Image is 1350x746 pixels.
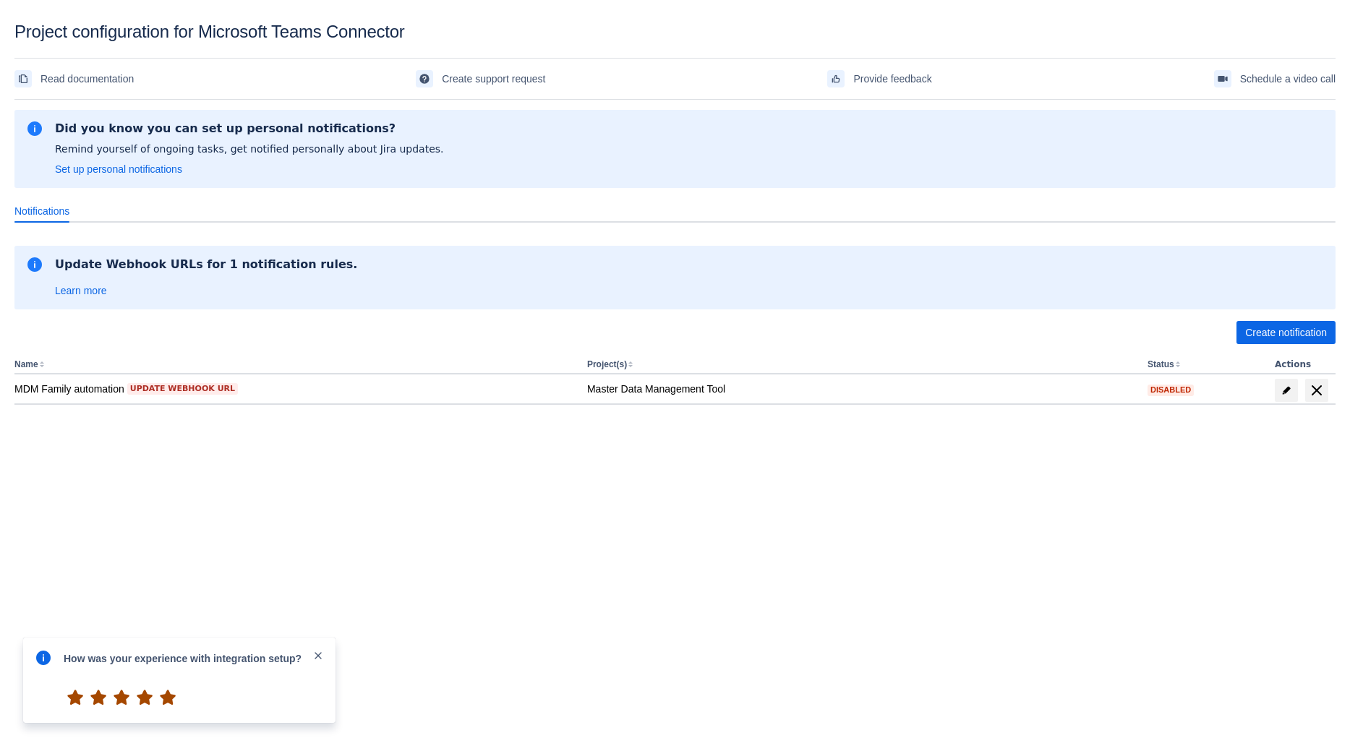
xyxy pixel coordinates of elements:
[35,649,52,666] span: info
[1217,73,1229,85] span: videoCall
[587,382,1136,396] div: Master Data Management Tool
[1245,321,1327,344] span: Create notification
[133,686,156,709] span: 4
[416,67,545,90] a: Create support request
[1308,382,1325,399] span: delete
[55,283,107,298] a: Learn more
[1236,321,1336,344] button: Create notification
[1148,359,1174,369] button: Status
[17,73,29,85] span: documentation
[14,22,1336,42] div: Project configuration for Microsoft Teams Connector
[853,67,931,90] span: Provide feedback
[1269,356,1336,374] th: Actions
[87,686,110,709] span: 2
[1214,67,1336,90] a: Schedule a video call
[1148,386,1194,394] span: Disabled
[830,73,842,85] span: feedback
[55,162,182,176] a: Set up personal notifications
[1281,385,1292,396] span: edit
[110,686,133,709] span: 3
[14,67,134,90] a: Read documentation
[1240,67,1336,90] span: Schedule a video call
[312,650,324,661] span: close
[14,204,69,218] span: Notifications
[587,359,627,369] button: Project(s)
[442,67,545,90] span: Create support request
[40,67,134,90] span: Read documentation
[26,256,43,273] span: information
[55,257,357,272] h2: Update Webhook URLs for 1 notification rules.
[827,67,931,90] a: Provide feedback
[130,383,235,395] span: Update webhook URL
[156,686,179,709] span: 5
[64,686,87,709] span: 1
[55,121,444,136] h2: Did you know you can set up personal notifications?
[55,142,444,156] p: Remind yourself of ongoing tasks, get notified personally about Jira updates.
[419,73,430,85] span: support
[26,120,43,137] span: information
[14,382,576,396] div: MDM Family automation
[64,649,312,666] div: How was your experience with integration setup?
[14,359,38,369] button: Name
